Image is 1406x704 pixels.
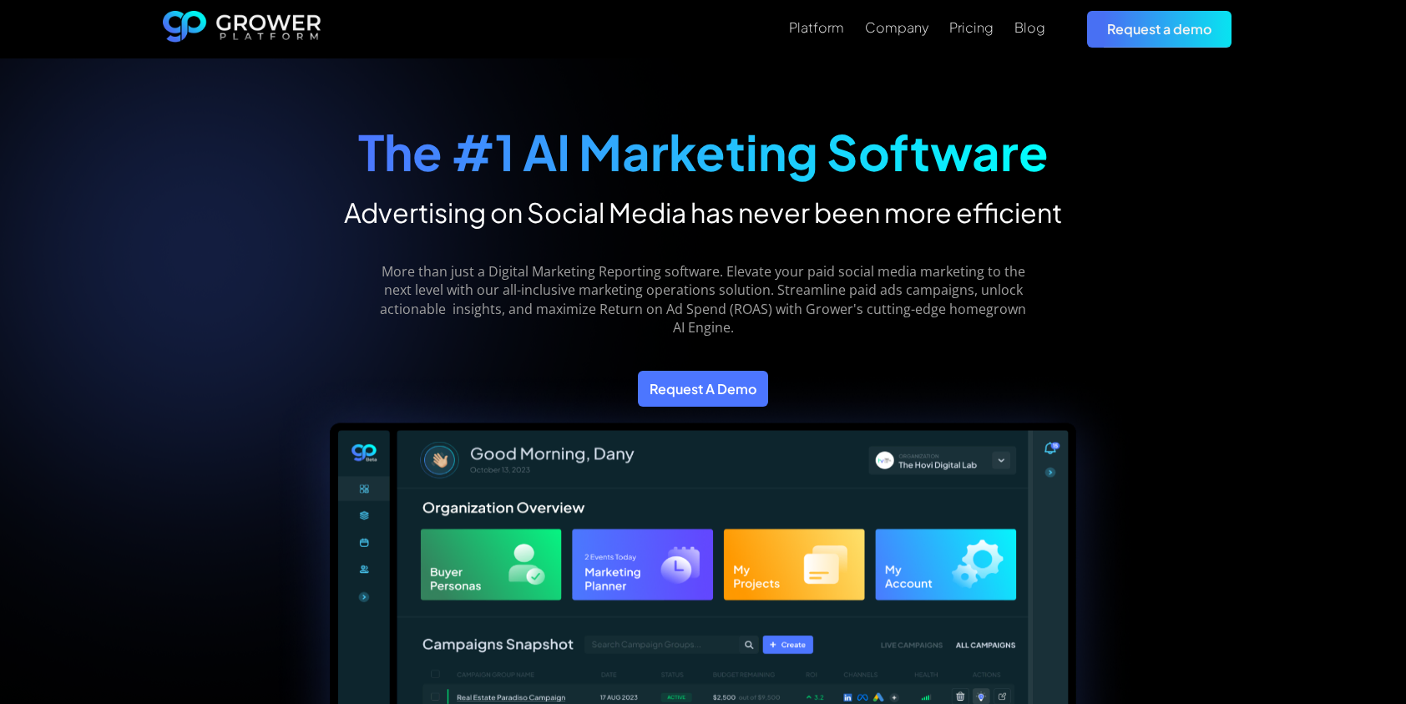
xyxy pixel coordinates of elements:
a: Blog [1014,18,1045,38]
div: Blog [1014,19,1045,35]
a: Request a demo [1087,11,1232,47]
a: Platform [789,18,844,38]
p: More than just a Digital Marketing Reporting software. Elevate your paid social media marketing t... [368,262,1039,337]
a: Pricing [949,18,994,38]
h2: Advertising on Social Media has never been more efficient [344,195,1062,229]
strong: The #1 AI Marketing Software [358,121,1049,182]
a: home [163,11,321,48]
div: Platform [789,19,844,35]
a: Company [865,18,928,38]
a: Request A Demo [638,371,768,407]
div: Company [865,19,928,35]
div: Pricing [949,19,994,35]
